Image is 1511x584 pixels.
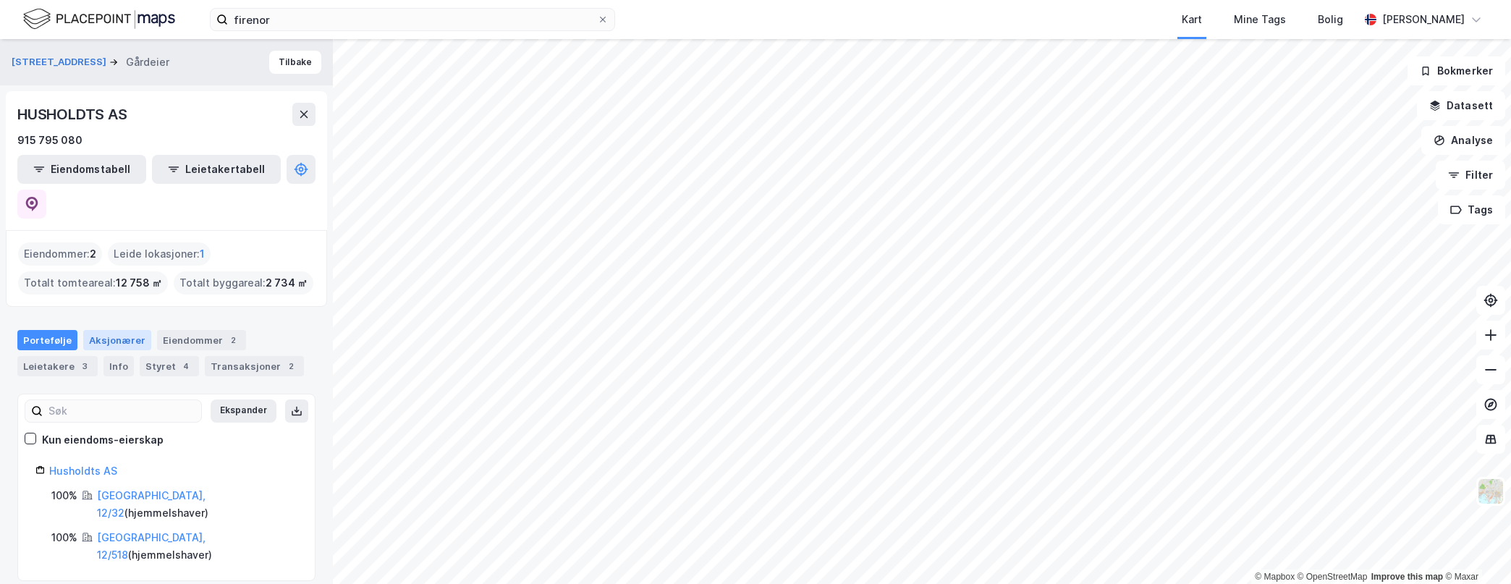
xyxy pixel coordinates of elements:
div: ( hjemmelshaver ) [97,487,297,522]
div: 2 [284,359,298,373]
div: [PERSON_NAME] [1382,11,1465,28]
button: Tags [1438,195,1505,224]
a: Improve this map [1371,572,1443,582]
span: 1 [200,245,205,263]
div: Kun eiendoms-eierskap [42,431,164,449]
div: Eiendommer [157,330,246,350]
div: Kart [1182,11,1202,28]
div: 915 795 080 [17,132,82,149]
button: Filter [1436,161,1505,190]
a: Mapbox [1255,572,1295,582]
button: [STREET_ADDRESS] [12,55,109,69]
a: [GEOGRAPHIC_DATA], 12/32 [97,489,206,519]
span: 12 758 ㎡ [116,274,162,292]
iframe: Chat Widget [1439,515,1511,584]
div: 100% [51,529,77,546]
button: Ekspander [211,399,276,423]
a: OpenStreetMap [1298,572,1368,582]
button: Eiendomstabell [17,155,146,184]
div: Aksjonærer [83,330,151,350]
input: Søk [43,400,201,422]
a: [GEOGRAPHIC_DATA], 12/518 [97,531,206,561]
span: 2 734 ㎡ [266,274,308,292]
div: Eiendommer : [18,242,102,266]
div: Transaksjoner [205,356,304,376]
div: Bolig [1318,11,1343,28]
div: Kontrollprogram for chat [1439,515,1511,584]
img: logo.f888ab2527a4732fd821a326f86c7f29.svg [23,7,175,32]
div: Styret [140,356,199,376]
div: 4 [179,359,193,373]
div: Portefølje [17,330,77,350]
button: Bokmerker [1408,56,1505,85]
div: Leide lokasjoner : [108,242,211,266]
div: Totalt tomteareal : [18,271,168,295]
button: Tilbake [269,51,321,74]
div: Mine Tags [1234,11,1286,28]
div: Leietakere [17,356,98,376]
button: Datasett [1417,91,1505,120]
div: 2 [226,333,240,347]
div: 3 [77,359,92,373]
img: Z [1477,478,1504,505]
input: Søk på adresse, matrikkel, gårdeiere, leietakere eller personer [228,9,597,30]
span: 2 [90,245,96,263]
button: Leietakertabell [152,155,281,184]
div: Info [103,356,134,376]
div: Totalt byggareal : [174,271,313,295]
button: Analyse [1421,126,1505,155]
a: Husholdts AS [49,465,117,477]
div: Gårdeier [126,54,169,71]
div: 100% [51,487,77,504]
div: HUSHOLDTS AS [17,103,130,126]
div: ( hjemmelshaver ) [97,529,297,564]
